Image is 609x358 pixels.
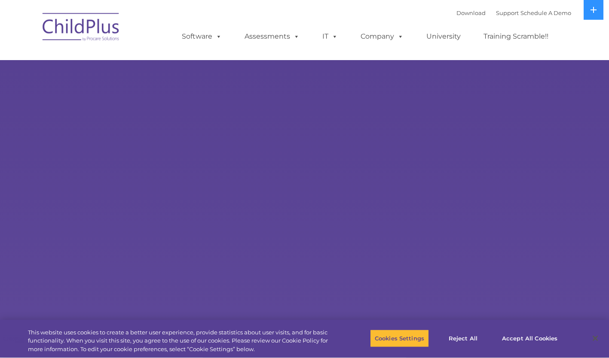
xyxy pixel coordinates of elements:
button: Accept All Cookies [497,329,562,347]
div: This website uses cookies to create a better user experience, provide statistics about user visit... [28,328,335,354]
a: Software [173,28,230,45]
a: IT [314,28,346,45]
a: Download [456,9,486,16]
font: | [456,9,571,16]
a: Schedule A Demo [520,9,571,16]
button: Cookies Settings [370,329,429,347]
a: Assessments [236,28,308,45]
a: University [418,28,469,45]
button: Close [586,329,605,348]
a: Company [352,28,412,45]
a: Training Scramble!! [475,28,557,45]
img: ChildPlus by Procare Solutions [38,7,124,50]
a: Support [496,9,519,16]
button: Reject All [436,329,490,347]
